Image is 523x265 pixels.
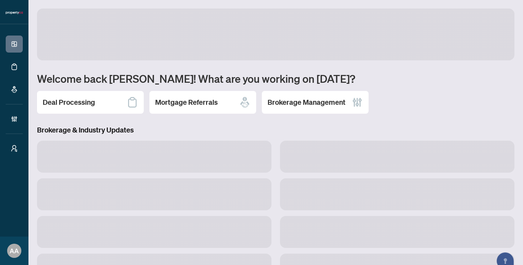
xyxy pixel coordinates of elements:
h2: Mortgage Referrals [155,97,218,107]
h3: Brokerage & Industry Updates [37,125,514,135]
button: Open asap [495,240,516,261]
h2: Deal Processing [43,97,95,107]
h2: Brokerage Management [268,97,345,107]
h1: Welcome back [PERSON_NAME]! What are you working on [DATE]? [37,72,514,85]
span: user-switch [11,145,18,152]
span: AA [10,246,19,256]
img: logo [6,11,23,15]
